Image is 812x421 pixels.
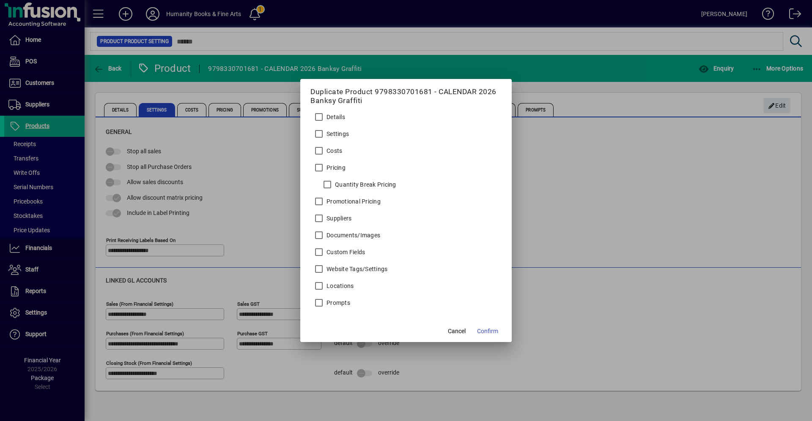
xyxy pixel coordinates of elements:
[325,265,387,273] label: Website Tags/Settings
[325,248,365,256] label: Custom Fields
[325,231,380,239] label: Documents/Images
[325,130,349,138] label: Settings
[448,327,466,336] span: Cancel
[325,197,381,206] label: Promotional Pricing
[325,163,346,172] label: Pricing
[443,323,470,339] button: Cancel
[325,214,351,223] label: Suppliers
[325,299,350,307] label: Prompts
[325,113,345,121] label: Details
[325,147,342,155] label: Costs
[310,87,502,105] h5: Duplicate Product 9798330701681 - CALENDAR 2026 Banksy Graffiti
[477,327,498,336] span: Confirm
[325,282,354,290] label: Locations
[474,323,502,339] button: Confirm
[333,180,396,189] label: Quantity Break Pricing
